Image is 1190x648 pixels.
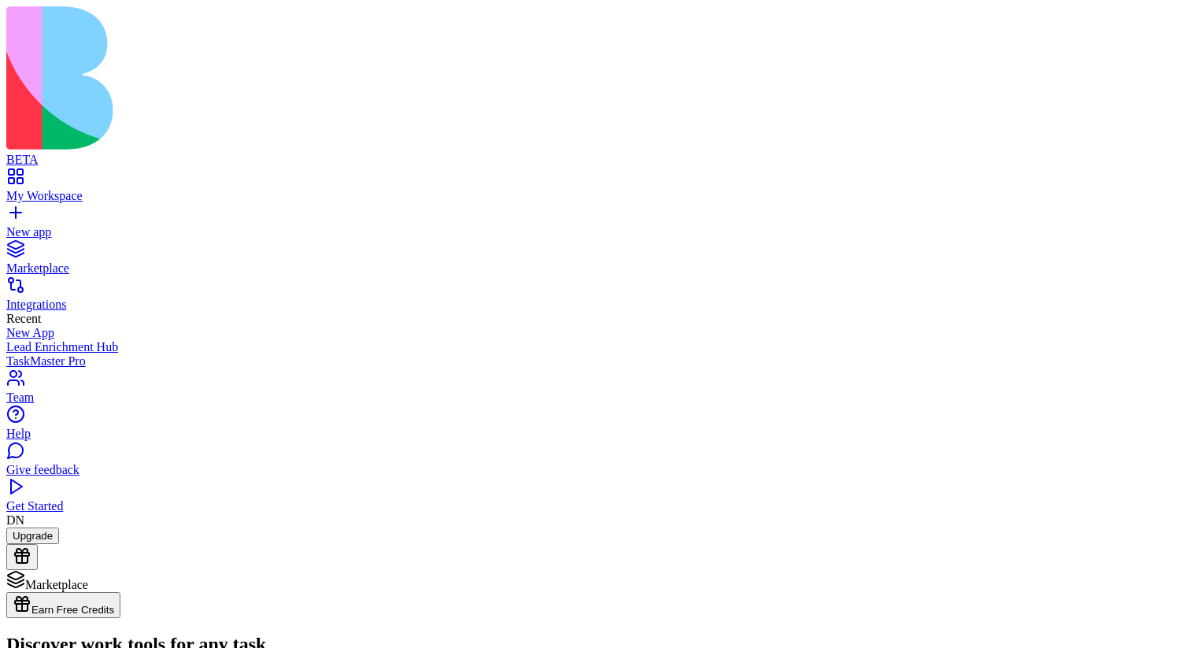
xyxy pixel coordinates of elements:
button: Upgrade [6,528,59,544]
button: Earn Free Credits [6,592,120,618]
img: logo [6,6,639,150]
a: Team [6,376,1184,405]
a: BETA [6,139,1184,167]
div: My Workspace [6,189,1184,203]
div: BETA [6,153,1184,167]
a: Marketplace [6,247,1184,276]
a: Lead Enrichment Hub [6,340,1184,354]
span: Recent [6,312,41,325]
div: Help [6,427,1184,441]
div: Integrations [6,298,1184,312]
div: New app [6,225,1184,239]
span: Marketplace [25,578,88,591]
a: My Workspace [6,175,1184,203]
div: Marketplace [6,261,1184,276]
a: Get Started [6,485,1184,513]
a: Integrations [6,283,1184,312]
a: New App [6,326,1184,340]
div: Team [6,391,1184,405]
a: Help [6,413,1184,441]
a: Give feedback [6,449,1184,477]
span: DN [6,513,24,527]
div: Get Started [6,499,1184,513]
span: Earn Free Credits [31,604,114,616]
a: Upgrade [6,528,59,542]
div: Give feedback [6,463,1184,477]
a: New app [6,211,1184,239]
a: TaskMaster Pro [6,354,1184,368]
